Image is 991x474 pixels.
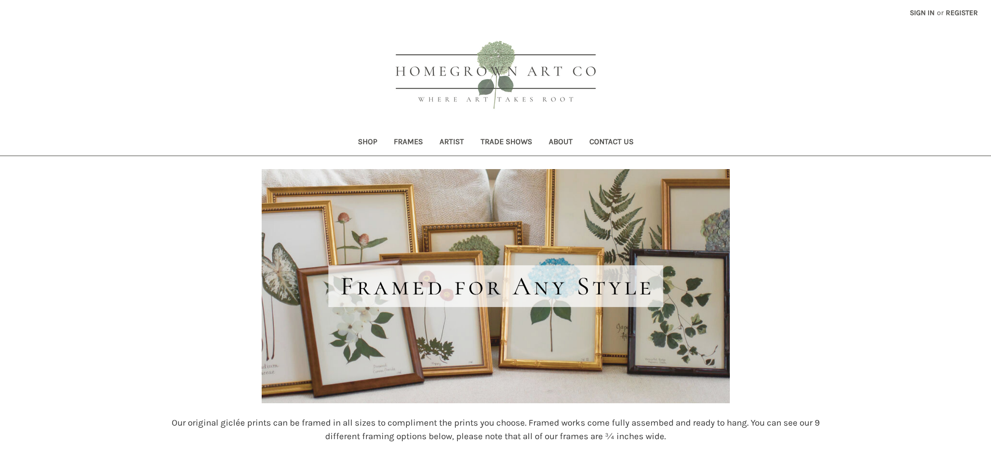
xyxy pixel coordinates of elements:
[472,130,540,156] a: Trade Shows
[379,29,613,123] img: HOMEGROWN ART CO
[540,130,581,156] a: About
[581,130,642,156] a: Contact Us
[171,416,820,443] p: Our original giclée prints can be framed in all sizes to compliment the prints you choose. Framed...
[385,130,431,156] a: Frames
[350,130,385,156] a: Shop
[936,7,945,18] span: or
[431,130,472,156] a: Artist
